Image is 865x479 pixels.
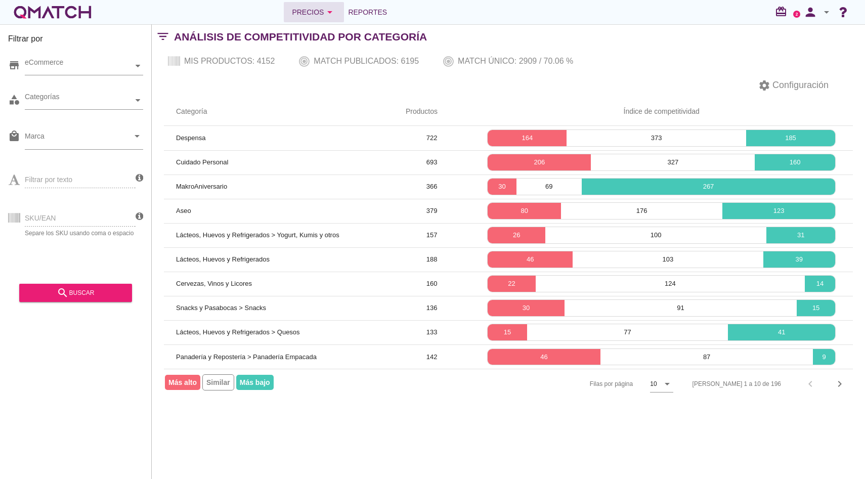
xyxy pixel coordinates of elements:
h2: Análisis de competitividad por Categoría [174,29,427,45]
i: local_mall [8,130,20,142]
i: filter_list [152,36,174,37]
p: 91 [565,303,797,313]
td: 136 [394,296,470,320]
p: 14 [805,279,835,289]
td: 142 [394,344,470,369]
i: chevron_right [834,378,846,390]
p: 30 [488,182,516,192]
td: 722 [394,126,470,150]
div: [PERSON_NAME] 1 a 10 de 196 [693,379,781,388]
i: redeem [775,6,791,18]
p: 160 [755,157,835,167]
p: 39 [763,254,835,265]
div: Filas por página [489,369,673,399]
span: Más alto [165,375,200,390]
p: 176 [561,206,722,216]
span: Lácteos, Huevos y Refrigerados > Quesos [176,328,300,336]
i: arrow_drop_down [131,130,143,142]
i: arrow_drop_down [324,6,336,18]
i: search [57,287,69,299]
div: buscar [27,287,124,299]
span: Snacks y Pasabocas > Snacks [176,304,266,312]
a: white-qmatch-logo [12,2,93,22]
span: Configuración [770,78,829,92]
p: 327 [591,157,755,167]
p: 103 [573,254,763,265]
p: 206 [488,157,591,167]
span: Cervezas, Vinos y Licores [176,280,252,287]
i: arrow_drop_down [661,378,673,390]
i: store [8,59,20,71]
td: 188 [394,247,470,272]
p: 31 [766,230,835,240]
text: 2 [796,12,798,16]
td: 157 [394,223,470,247]
p: 46 [488,254,573,265]
p: 164 [488,133,567,143]
p: 100 [545,230,766,240]
p: 30 [488,303,564,313]
td: 693 [394,150,470,175]
button: buscar [19,284,132,302]
p: 77 [527,327,728,337]
p: 41 [728,327,835,337]
span: Lácteos, Huevos y Refrigerados [176,255,270,263]
span: MakroAniversario [176,183,227,190]
span: Reportes [348,6,387,18]
i: settings [758,79,770,92]
p: 373 [567,133,746,143]
p: 124 [536,279,805,289]
td: 133 [394,320,470,344]
p: 185 [746,133,835,143]
p: 22 [488,279,535,289]
i: arrow_drop_down [820,6,833,18]
button: Next page [831,375,849,393]
td: 366 [394,175,470,199]
i: category [8,94,20,106]
span: Cuidado Personal [176,158,228,166]
p: 69 [516,182,582,192]
p: 9 [813,352,835,362]
a: 2 [793,11,800,18]
td: 379 [394,199,470,223]
i: person [800,5,820,19]
div: 10 [650,379,657,388]
td: 160 [394,272,470,296]
span: Panadería y Repostería > Panadería Empacada [176,353,317,361]
span: Despensa [176,134,206,142]
button: Precios [284,2,344,22]
div: Precios [292,6,336,18]
p: 123 [722,206,835,216]
th: Índice de competitividad: Not sorted. [470,98,853,126]
p: 267 [582,182,835,192]
p: 15 [797,303,835,313]
th: Productos: Not sorted. [394,98,470,126]
th: Categoría: Not sorted. [164,98,394,126]
p: 26 [488,230,545,240]
p: 15 [488,327,527,337]
span: Lácteos, Huevos y Refrigerados > Yogurt, Kumis y otros [176,231,339,239]
span: Similar [202,374,234,390]
h3: Filtrar por [8,33,143,49]
span: Aseo [176,207,191,214]
button: Configuración [750,76,837,95]
a: Reportes [344,2,391,22]
p: 80 [488,206,561,216]
span: Más bajo [236,375,274,390]
p: 46 [488,352,600,362]
p: 87 [600,352,813,362]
